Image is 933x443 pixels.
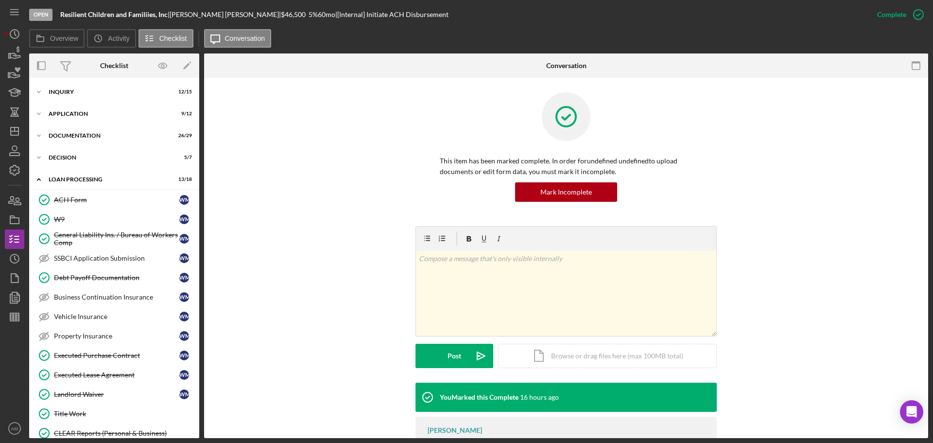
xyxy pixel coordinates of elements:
[428,426,482,434] div: [PERSON_NAME]
[54,352,179,359] div: Executed Purchase Contract
[54,313,179,320] div: Vehicle Insurance
[179,312,189,321] div: W M
[5,419,24,438] button: AM
[34,229,194,248] a: General Liability Ins. / Bureau of Workers CompWM
[49,155,168,160] div: Decision
[100,62,128,70] div: Checklist
[281,11,309,18] div: $46,500
[515,182,617,202] button: Mark Incomplete
[34,287,194,307] a: Business Continuation InsuranceWM
[900,400,923,424] div: Open Intercom Messenger
[179,234,189,244] div: W M
[174,111,192,117] div: 9 / 12
[60,10,168,18] b: Resilient Children and Familiies, Inc
[159,35,187,42] label: Checklist
[877,5,906,24] div: Complete
[29,9,52,21] div: Open
[179,195,189,205] div: W M
[54,274,179,282] div: Debt Payoff Documentation
[54,410,194,418] div: Title Work
[174,155,192,160] div: 5 / 7
[54,215,179,223] div: W9
[54,293,179,301] div: Business Continuation Insurance
[108,35,129,42] label: Activity
[34,326,194,346] a: Property InsuranceWM
[138,29,193,48] button: Checklist
[34,307,194,326] a: Vehicle InsuranceWM
[34,210,194,229] a: W9WM
[179,370,189,380] div: W M
[179,351,189,360] div: W M
[29,29,85,48] button: Overview
[174,133,192,139] div: 26 / 29
[179,273,189,283] div: W M
[49,111,168,117] div: Application
[54,371,179,379] div: Executed Lease Agreement
[34,424,194,443] a: CLEAR Reports (Personal & Business)
[440,393,518,401] div: You Marked this Complete
[54,231,179,247] div: General Liability Ins. / Bureau of Workers Comp
[335,11,449,18] div: | [Internal] Initiate ACH Disbursement
[54,196,179,204] div: ACH Form
[540,182,592,202] div: Mark Incomplete
[520,393,559,401] time: 2025-09-03 20:30
[54,254,179,262] div: SSBCI Application Submission
[49,133,168,139] div: Documentation
[11,426,18,431] text: AM
[179,253,189,263] div: W M
[34,190,194,210] a: ACH FormWM
[49,177,168,182] div: Loan Processing
[34,268,194,287] a: Debt Payoff DocumentationWM
[54,332,179,340] div: Property Insurance
[87,29,136,48] button: Activity
[49,89,168,95] div: Inquiry
[179,214,189,224] div: W M
[179,292,189,302] div: W M
[440,156,692,177] p: This item has been marked complete. In order for undefined undefined to upload documents or edit ...
[225,35,265,42] label: Conversation
[174,89,192,95] div: 12 / 15
[34,385,194,404] a: Landlord WaiverWM
[309,11,318,18] div: 5 %
[34,365,194,385] a: Executed Lease AgreementWM
[415,344,493,368] button: Post
[54,390,179,398] div: Landlord Waiver
[318,11,335,18] div: 60 mo
[179,331,189,341] div: W M
[204,29,272,48] button: Conversation
[546,62,587,70] div: Conversation
[60,11,170,18] div: |
[54,429,194,437] div: CLEAR Reports (Personal & Business)
[179,390,189,399] div: W M
[34,248,194,268] a: SSBCI Application SubmissionWM
[170,11,281,18] div: [PERSON_NAME] [PERSON_NAME] |
[34,346,194,365] a: Executed Purchase ContractWM
[34,404,194,424] a: Title Work
[50,35,78,42] label: Overview
[174,177,192,182] div: 13 / 18
[867,5,928,24] button: Complete
[448,344,461,368] div: Post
